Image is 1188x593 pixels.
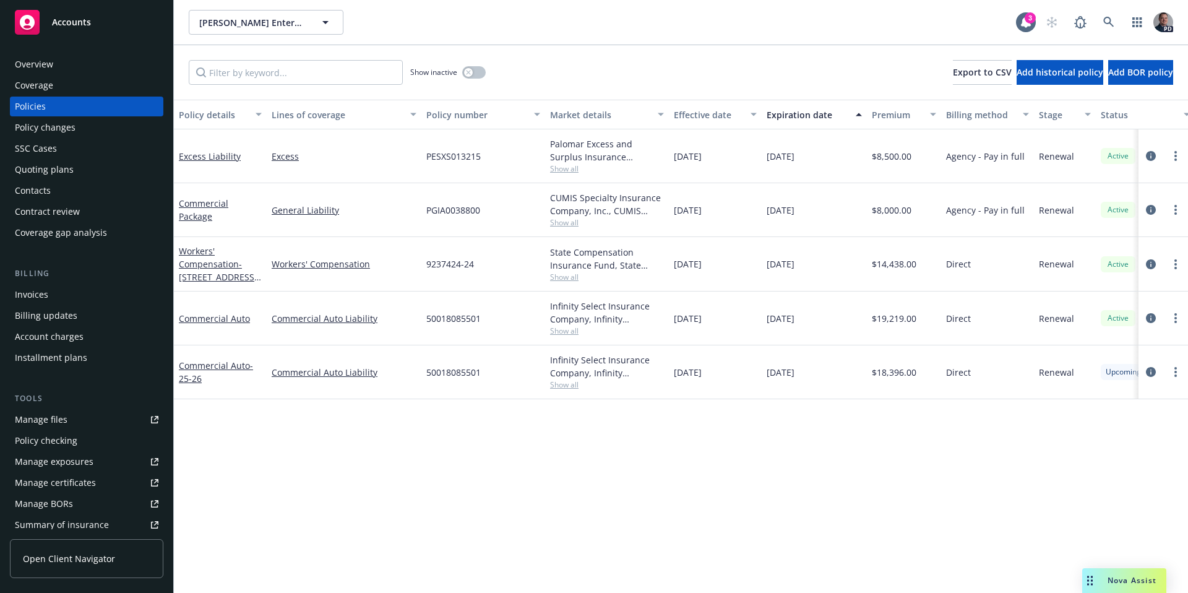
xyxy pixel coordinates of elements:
div: Contract review [15,202,80,222]
div: Infinity Select Insurance Company, Infinity ([PERSON_NAME]) [550,300,664,326]
div: Billing updates [15,306,77,326]
a: Commercial Package [179,197,228,222]
div: SSC Cases [15,139,57,158]
a: Excess Liability [179,150,241,162]
div: Stage [1039,108,1077,121]
span: Show all [550,272,664,282]
a: SSC Cases [10,139,163,158]
span: Renewal [1039,258,1074,271]
div: Effective date [674,108,743,121]
a: Commercial Auto [179,313,250,324]
a: Account charges [10,327,163,347]
a: Policies [10,97,163,116]
span: Renewal [1039,366,1074,379]
span: Show inactive [410,67,457,77]
a: Accounts [10,5,163,40]
a: Manage certificates [10,473,163,493]
span: Open Client Navigator [23,552,115,565]
a: more [1168,202,1183,217]
div: 3 [1025,12,1036,24]
button: Add historical policy [1017,60,1103,85]
a: circleInformation [1143,257,1158,272]
div: Manage exposures [15,452,93,472]
span: Renewal [1039,312,1074,325]
span: [DATE] [674,312,702,325]
a: Coverage gap analysis [10,223,163,243]
div: Drag to move [1082,568,1098,593]
span: Direct [946,312,971,325]
a: Manage files [10,410,163,430]
div: Summary of insurance [15,515,109,535]
div: Expiration date [767,108,848,121]
div: Quoting plans [15,160,74,180]
a: Commercial Auto Liability [272,312,416,325]
span: Upcoming [1106,366,1141,378]
button: Expiration date [762,100,867,129]
span: $19,219.00 [872,312,916,325]
a: more [1168,149,1183,163]
span: [DATE] [767,204,794,217]
a: Quoting plans [10,160,163,180]
div: Manage files [15,410,67,430]
span: [DATE] [767,366,794,379]
span: Agency - Pay in full [946,150,1025,163]
div: Billing method [946,108,1015,121]
button: Stage [1034,100,1096,129]
div: Infinity Select Insurance Company, Infinity ([PERSON_NAME]) [550,353,664,379]
button: Lines of coverage [267,100,421,129]
div: Policy details [179,108,248,121]
span: $8,500.00 [872,150,911,163]
div: Billing [10,267,163,280]
a: Contract review [10,202,163,222]
span: Add BOR policy [1108,66,1173,78]
span: [DATE] [674,150,702,163]
img: photo [1153,12,1173,32]
a: Policy checking [10,431,163,451]
a: Overview [10,54,163,74]
span: Active [1106,204,1130,215]
div: Manage certificates [15,473,96,493]
a: Commercial Auto [179,360,253,384]
button: Effective date [669,100,762,129]
a: Search [1096,10,1121,35]
span: Active [1106,259,1130,270]
div: Account charges [15,327,84,347]
a: Switch app [1125,10,1150,35]
span: 9237424-24 [426,258,474,271]
a: Installment plans [10,348,163,368]
div: Manage BORs [15,494,73,514]
span: PESXS013215 [426,150,481,163]
button: Billing method [941,100,1034,129]
span: Show all [550,217,664,228]
div: Contacts [15,181,51,201]
button: [PERSON_NAME] Enterprises [189,10,343,35]
div: Palomar Excess and Surplus Insurance Company, Palomar, CRC Group [550,137,664,163]
a: Policy changes [10,118,163,137]
input: Filter by keyword... [189,60,403,85]
span: - [STREET_ADDRESS][PERSON_NAME] [179,258,261,296]
a: Commercial Auto Liability [272,366,416,379]
span: Renewal [1039,204,1074,217]
a: more [1168,365,1183,379]
div: Policies [15,97,46,116]
div: Invoices [15,285,48,305]
div: Status [1101,108,1176,121]
span: [DATE] [674,204,702,217]
span: [DATE] [674,258,702,271]
span: 50018085501 [426,312,481,325]
div: Market details [550,108,650,121]
span: $8,000.00 [872,204,911,217]
div: Policy checking [15,431,77,451]
a: Contacts [10,181,163,201]
button: Policy details [174,100,267,129]
a: Invoices [10,285,163,305]
span: Active [1106,150,1130,162]
span: Agency - Pay in full [946,204,1025,217]
div: Lines of coverage [272,108,403,121]
span: Accounts [52,17,91,27]
a: Summary of insurance [10,515,163,535]
a: circleInformation [1143,202,1158,217]
span: PGIA0038800 [426,204,480,217]
div: Coverage [15,76,53,95]
button: Add BOR policy [1108,60,1173,85]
